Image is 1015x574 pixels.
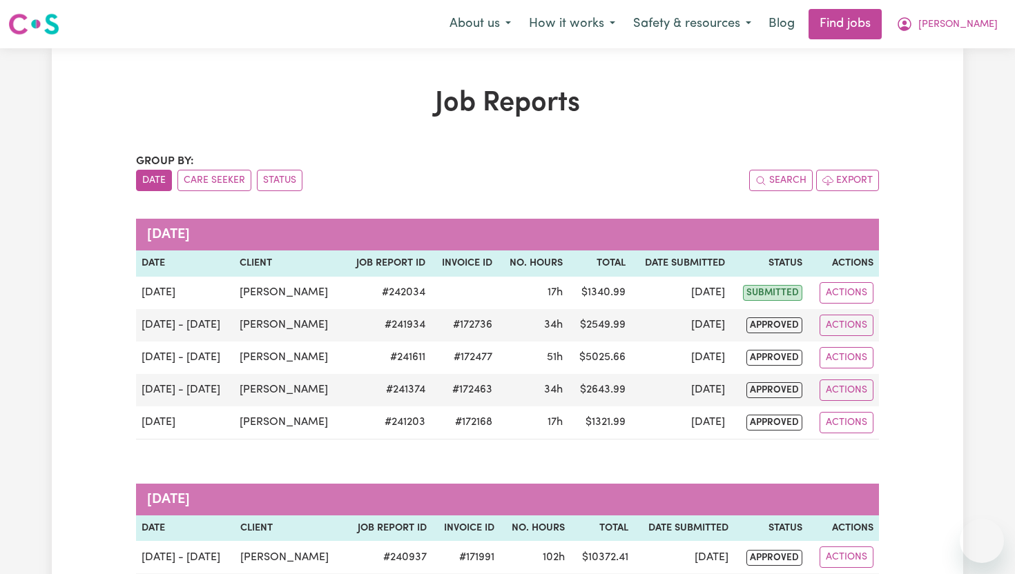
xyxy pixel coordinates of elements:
[820,347,873,368] button: Actions
[136,515,235,542] th: Date
[498,250,568,277] th: No. Hours
[235,541,344,573] td: [PERSON_NAME]
[234,342,343,374] td: [PERSON_NAME]
[631,342,731,374] td: [DATE]
[631,406,731,439] td: [DATE]
[820,282,873,304] button: Actions
[136,170,172,191] button: sort invoices by date
[570,515,633,542] th: Total
[543,552,565,563] span: 102 hours
[548,287,563,298] span: 17 hours
[136,541,235,573] td: [DATE] - [DATE]
[631,250,731,277] th: Date Submitted
[520,10,624,39] button: How it works
[631,374,731,406] td: [DATE]
[136,250,234,277] th: Date
[343,277,431,309] td: # 242034
[431,342,498,374] td: #172477
[136,342,234,374] td: [DATE] - [DATE]
[431,406,498,439] td: #172168
[431,374,498,406] td: #172463
[749,170,813,191] button: Search
[548,417,563,428] span: 17 hours
[136,374,234,406] td: [DATE] - [DATE]
[568,277,631,309] td: $ 1340.99
[344,515,432,542] th: Job Report ID
[500,515,570,542] th: No. Hours
[568,309,631,342] td: $ 2549.99
[746,550,802,566] span: approved
[234,374,343,406] td: [PERSON_NAME]
[634,541,734,573] td: [DATE]
[820,315,873,336] button: Actions
[746,317,802,333] span: approved
[344,541,432,573] td: # 240937
[234,309,343,342] td: [PERSON_NAME]
[432,515,500,542] th: Invoice ID
[136,406,234,439] td: [DATE]
[743,285,802,301] span: submitted
[136,484,879,515] caption: [DATE]
[746,382,802,398] span: approved
[918,17,998,32] span: [PERSON_NAME]
[887,10,1007,39] button: My Account
[234,250,343,277] th: Client
[257,170,302,191] button: sort invoices by paid status
[547,352,563,363] span: 51 hours
[441,10,520,39] button: About us
[820,546,873,568] button: Actions
[746,415,802,430] span: approved
[568,374,631,406] td: $ 2643.99
[431,250,498,277] th: Invoice ID
[820,412,873,433] button: Actions
[734,515,808,542] th: Status
[631,277,731,309] td: [DATE]
[624,10,760,39] button: Safety & resources
[234,277,343,309] td: [PERSON_NAME]
[343,250,431,277] th: Job Report ID
[568,406,631,439] td: $ 1321.99
[816,170,879,191] button: Export
[136,156,194,167] span: Group by:
[343,309,431,342] td: # 241934
[235,515,344,542] th: Client
[343,374,431,406] td: # 241374
[746,350,802,366] span: approved
[544,384,563,395] span: 34 hours
[343,406,431,439] td: # 241203
[136,87,879,120] h1: Job Reports
[431,309,498,342] td: #172736
[570,541,633,573] td: $ 10372.41
[343,342,431,374] td: # 241611
[544,319,563,330] span: 34 hours
[136,219,879,250] caption: [DATE]
[731,250,808,277] th: Status
[8,12,59,37] img: Careseekers logo
[820,379,873,401] button: Actions
[177,170,251,191] button: sort invoices by care seeker
[136,309,234,342] td: [DATE] - [DATE]
[960,519,1004,563] iframe: Button to launch messaging window
[568,342,631,374] td: $ 5025.66
[631,309,731,342] td: [DATE]
[808,515,879,542] th: Actions
[808,250,879,277] th: Actions
[8,8,59,40] a: Careseekers logo
[568,250,631,277] th: Total
[432,541,500,573] td: #171991
[760,9,803,39] a: Blog
[234,406,343,439] td: [PERSON_NAME]
[136,277,234,309] td: [DATE]
[634,515,734,542] th: Date Submitted
[809,9,882,39] a: Find jobs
